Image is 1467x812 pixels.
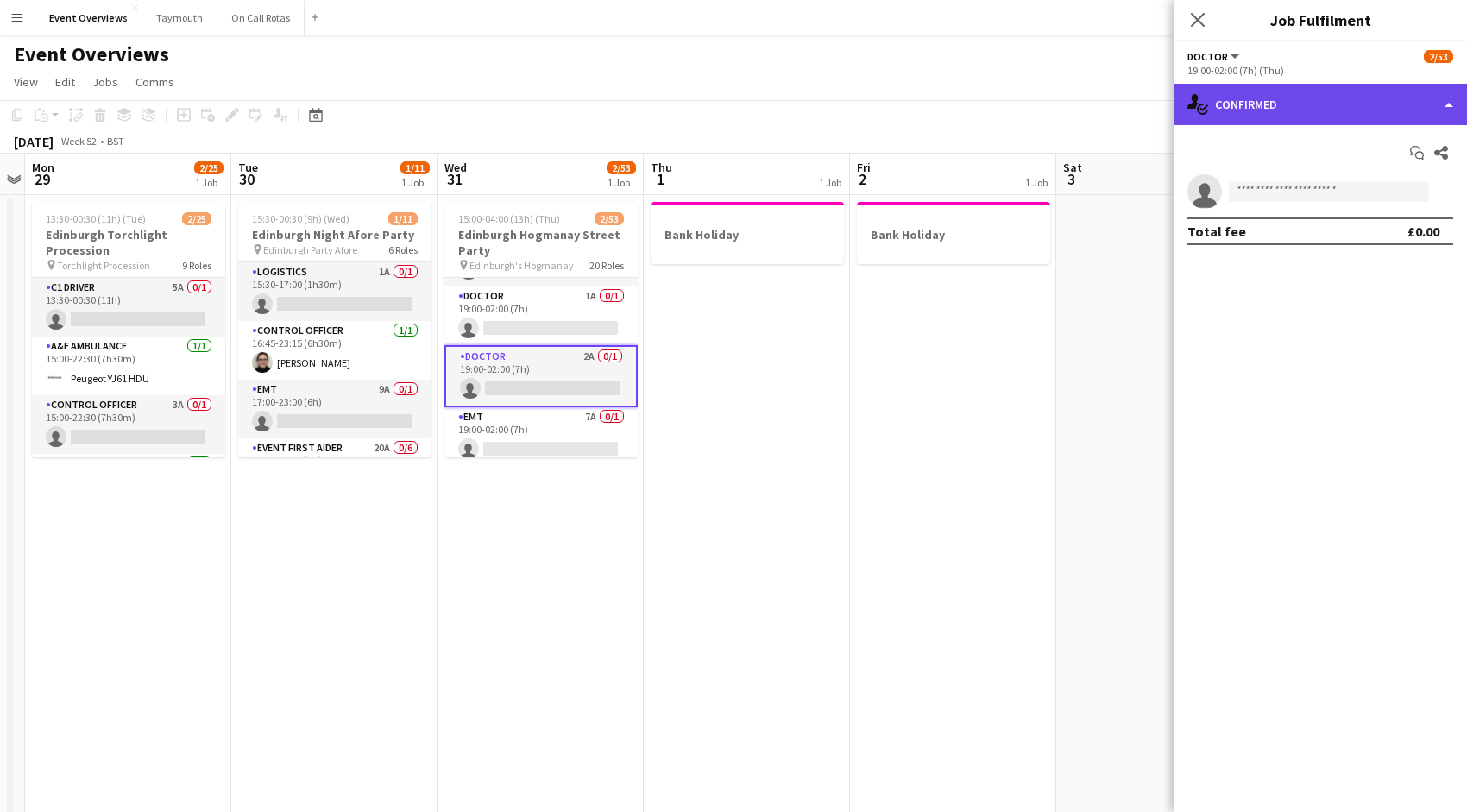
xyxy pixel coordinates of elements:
[1407,223,1439,240] div: £0.00
[32,278,225,337] app-card-role: C1 Driver5A0/113:30-00:30 (11h)
[1061,169,1082,189] span: 3
[444,227,638,258] h3: Edinburgh Hogmanay Street Party
[1174,84,1467,125] div: Confirmed
[238,262,431,321] app-card-role: Logistics1A0/115:30-17:00 (1h30m)
[651,160,672,175] span: Thu
[238,438,431,622] app-card-role: Event First Aider20A0/617:00-23:00 (6h)
[1187,223,1246,240] div: Total fee
[238,380,431,438] app-card-role: EMT9A0/117:00-23:00 (6h)
[444,160,467,175] span: Wed
[442,169,467,189] span: 31
[85,71,125,93] a: Jobs
[195,176,223,189] div: 1 Job
[48,71,82,93] a: Edit
[1424,50,1453,63] span: 2/53
[194,161,224,174] span: 2/25
[388,243,418,256] span: 6 Roles
[607,161,636,174] span: 2/53
[32,337,225,395] app-card-role: A&E Ambulance1/115:00-22:30 (7h30m)Peugeot YJ61 HDU
[32,454,225,513] app-card-role: Medical Manager1/1
[469,259,574,272] span: Edinburgh's Hogmanay
[651,227,844,242] h3: Bank Holiday
[1025,176,1048,189] div: 1 Job
[236,169,258,189] span: 30
[608,176,635,189] div: 1 Job
[857,160,871,175] span: Fri
[32,395,225,454] app-card-role: Control Officer3A0/115:00-22:30 (7h30m)
[238,202,431,457] app-job-card: 15:30-00:30 (9h) (Wed)1/11Edinburgh Night Afore Party Edinburgh Party Afore6 RolesLogistics1A0/11...
[857,202,1050,264] app-job-card: Bank Holiday
[107,135,124,148] div: BST
[589,259,624,272] span: 20 Roles
[857,227,1050,242] h3: Bank Holiday
[1174,9,1467,31] h3: Job Fulfilment
[182,259,211,272] span: 9 Roles
[238,227,431,242] h3: Edinburgh Night Afore Party
[14,133,54,150] div: [DATE]
[7,71,45,93] a: View
[129,71,181,93] a: Comms
[1063,160,1082,175] span: Sat
[238,321,431,380] app-card-role: Control Officer1/116:45-23:15 (6h30m)[PERSON_NAME]
[1187,64,1453,77] div: 19:00-02:00 (7h) (Thu)
[444,345,638,407] app-card-role: Doctor2A0/119:00-02:00 (7h)
[46,212,146,225] span: 13:30-00:30 (11h) (Tue)
[854,169,871,189] span: 2
[400,161,430,174] span: 1/11
[819,176,841,189] div: 1 Job
[57,135,100,148] span: Week 52
[32,202,225,457] app-job-card: 13:30-00:30 (11h) (Tue)2/25Edinburgh Torchlight Procession Torchlight Procession9 RolesC1 Driver5...
[444,286,638,345] app-card-role: Doctor1A0/119:00-02:00 (7h)
[182,212,211,225] span: 2/25
[32,160,54,175] span: Mon
[238,160,258,175] span: Tue
[444,407,638,466] app-card-role: EMT7A0/119:00-02:00 (7h)
[595,212,624,225] span: 2/53
[1187,50,1242,63] button: Doctor
[14,41,169,67] h1: Event Overviews
[135,74,174,90] span: Comms
[458,212,560,225] span: 15:00-04:00 (13h) (Thu)
[14,74,38,90] span: View
[55,74,75,90] span: Edit
[444,202,638,457] app-job-card: 15:00-04:00 (13h) (Thu)2/53Edinburgh Hogmanay Street Party Edinburgh's Hogmanay20 Roles18:30-03:0...
[29,169,54,189] span: 29
[263,243,357,256] span: Edinburgh Party Afore
[217,1,305,35] button: On Call Rotas
[32,227,225,258] h3: Edinburgh Torchlight Procession
[651,202,844,264] app-job-card: Bank Holiday
[648,169,672,189] span: 1
[35,1,142,35] button: Event Overviews
[142,1,217,35] button: Taymouth
[57,259,150,272] span: Torchlight Procession
[1187,50,1228,63] span: Doctor
[388,212,418,225] span: 1/11
[92,74,118,90] span: Jobs
[252,212,349,225] span: 15:30-00:30 (9h) (Wed)
[401,176,429,189] div: 1 Job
